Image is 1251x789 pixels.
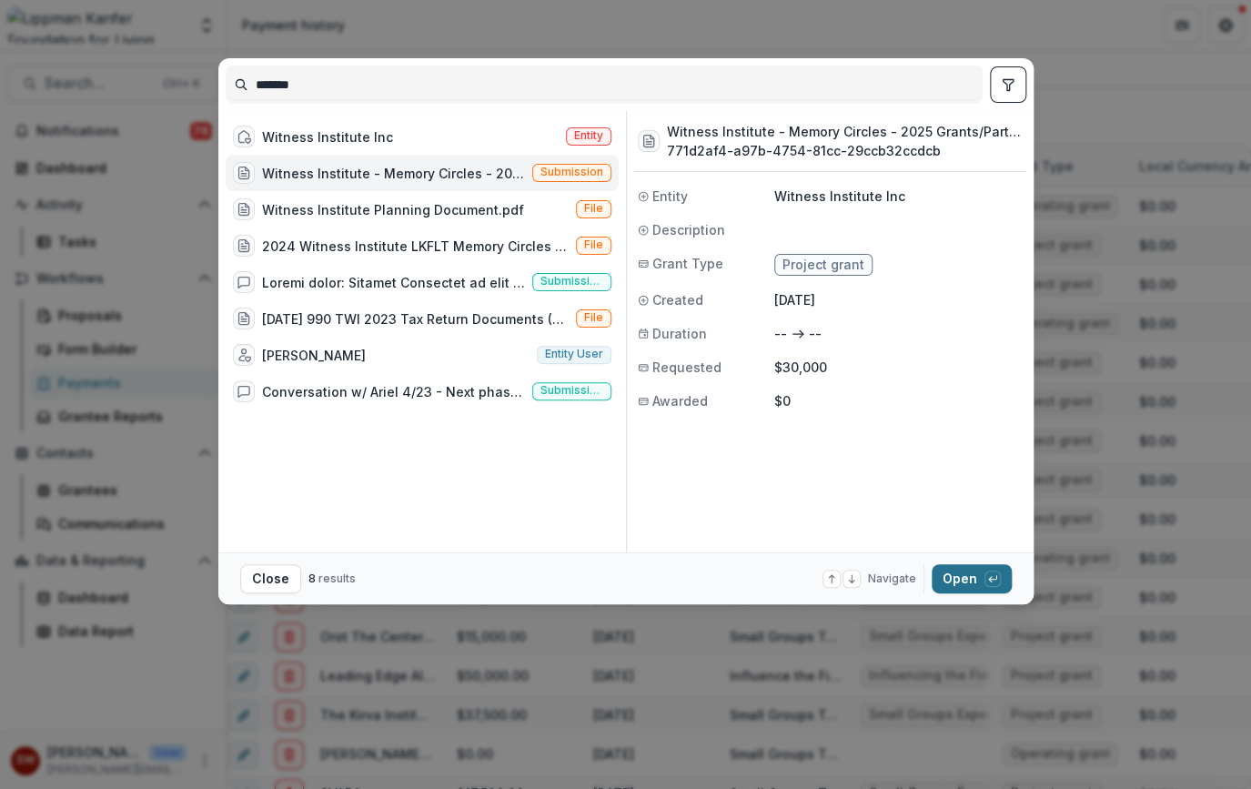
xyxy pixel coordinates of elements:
span: Duration [652,324,707,343]
span: File [584,238,603,251]
div: Witness Institute - Memory Circles - 2025 Grants/Partnerships [262,164,525,183]
h3: Witness Institute - Memory Circles - 2025 Grants/Partnerships [667,122,1023,141]
div: [DATE] 990 TWI 2023 Tax Return Documents (The Witness Institute - Client Copy) (1).pdf [262,309,569,329]
span: Created [652,290,703,309]
span: File [584,202,603,215]
p: Witness Institute Inc [774,187,1023,206]
span: results [318,572,356,585]
p: $30,000 [774,358,1023,377]
p: -- [774,324,787,343]
p: $0 [774,391,1023,410]
span: Submission comment [540,384,603,397]
span: 8 [308,572,316,585]
button: Open [932,564,1012,593]
span: Grant Type [652,254,723,273]
span: Project grant [782,258,864,273]
div: Witness Institute Planning Document.pdf [262,200,524,219]
h3: 771d2af4-a97b-4754-81cc-29ccb32ccdcb [667,141,1023,160]
span: Entity [574,129,603,142]
button: Close [240,564,301,593]
span: Description [652,220,725,239]
span: Navigate [868,571,916,587]
div: Witness Institute Inc [262,127,393,147]
div: Loremi dolor: Sitamet Consectet ad elit 9.7 SE doeiusmod. Tem in utla et Dolor. Mag al en admin v... [262,273,525,292]
p: -- [809,324,822,343]
span: Submission [540,166,603,178]
div: Conversation w/ Ariel 4/23 - Next phase is a $50-60k project and we are simultaneously fundraisin... [262,382,525,401]
div: 2024 Witness Institute LKFLT Memory Circles AGT.docx.pdf [262,237,569,256]
button: toggle filters [990,66,1026,103]
span: Entity user [545,348,603,360]
span: Entity [652,187,688,206]
div: [PERSON_NAME] [262,346,366,365]
span: Submission comment [540,275,603,288]
span: Requested [652,358,721,377]
span: File [584,311,603,324]
p: [DATE] [774,290,1023,309]
span: Awarded [652,391,708,410]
